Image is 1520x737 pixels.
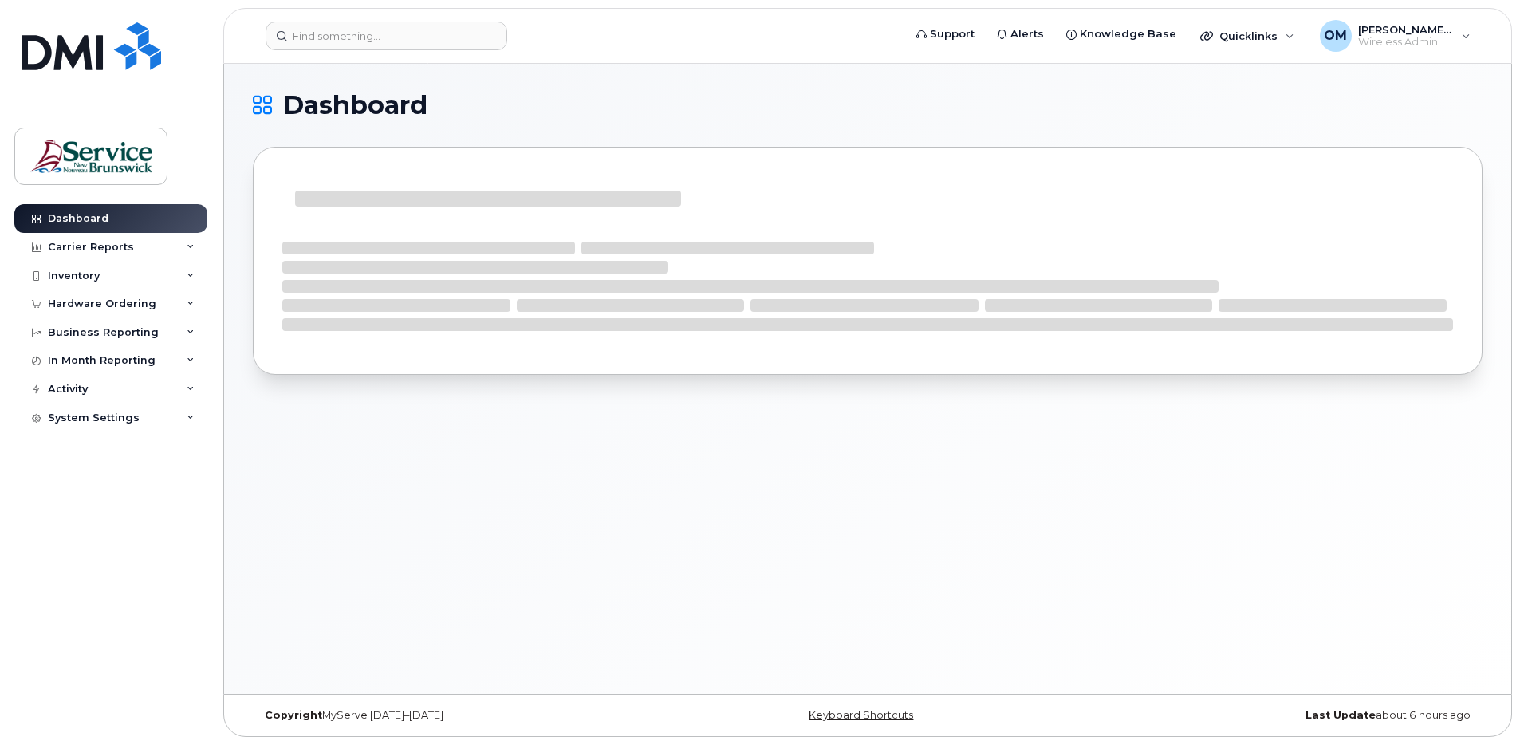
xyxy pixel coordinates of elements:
[265,709,322,721] strong: Copyright
[1073,709,1483,722] div: about 6 hours ago
[1305,709,1376,721] strong: Last Update
[809,709,913,721] a: Keyboard Shortcuts
[253,709,663,722] div: MyServe [DATE]–[DATE]
[283,93,427,117] span: Dashboard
